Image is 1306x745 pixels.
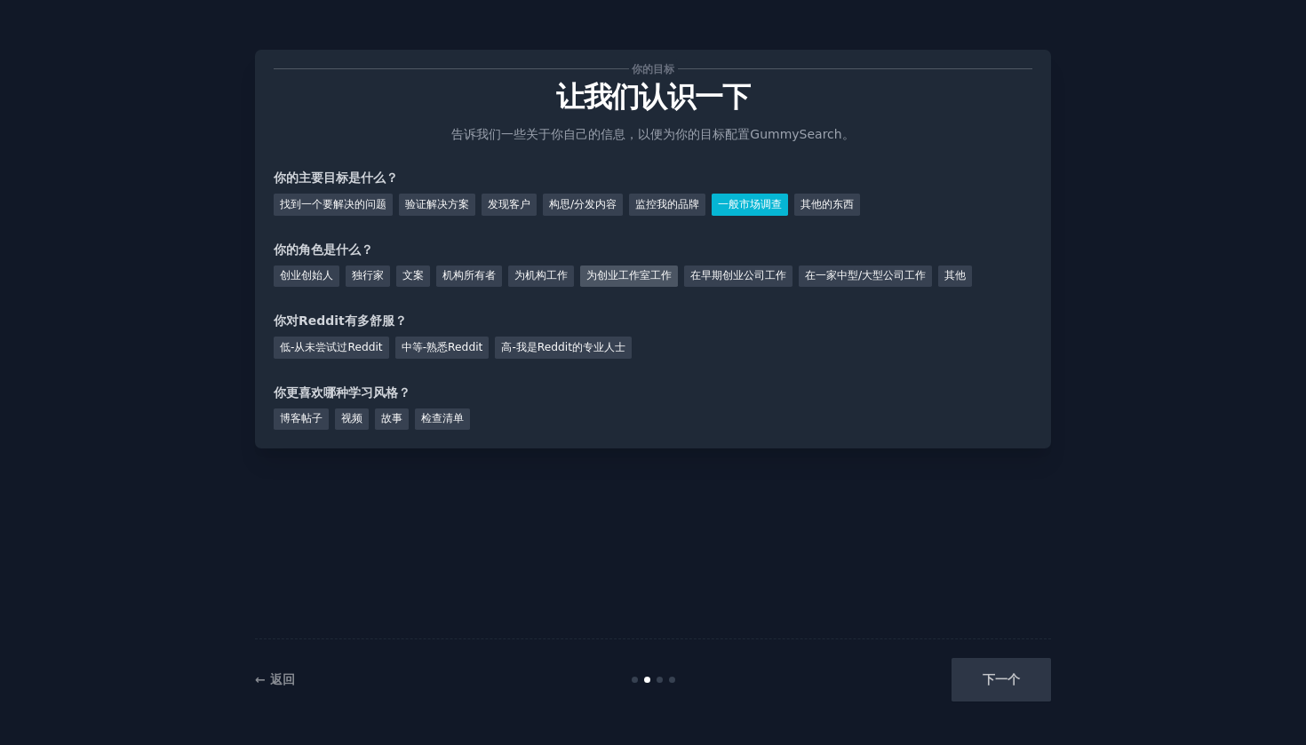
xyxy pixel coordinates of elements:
div: 构思/分发内容 [543,194,623,216]
div: 其他 [938,266,972,288]
div: 你对Reddit有多舒服？ [274,312,1032,330]
div: 其他的东西 [794,194,860,216]
div: 博客帖子 [274,408,329,431]
p: 让我们认识一下 [274,82,1032,113]
span: 你的目标 [629,59,678,78]
div: 高-我是Reddit的专业人士 [495,337,632,359]
div: 低-从未尝试过Reddit [274,337,389,359]
div: 一般市场调查 [712,194,788,216]
div: 机构所有者 [436,266,502,288]
div: 检查清单 [415,408,470,431]
div: 为创业工作室工作 [580,266,678,288]
div: 你的主要目标是什么？ [274,169,1032,187]
div: 为机构工作 [508,266,574,288]
div: 视频 [335,408,369,431]
div: 发现客户 [482,194,537,216]
div: 中等-熟悉Reddit [395,337,490,359]
div: 文案 [396,266,430,288]
div: 创业创始人 [274,266,339,288]
p: 告诉我们一些关于你自己的信息，以便为你的目标配置GummySearch。 [429,125,877,144]
a: ← 返回 [255,672,295,686]
div: 故事 [375,408,409,431]
div: 验证解决方案 [399,194,475,216]
div: 你更喜欢哪种学习风格？ [274,384,1032,402]
div: 在一家中型/大型公司工作 [799,266,932,288]
div: 监控我的品牌 [629,194,705,216]
div: 在早期创业公司工作 [684,266,792,288]
div: 独行家 [346,266,390,288]
div: 你的角色是什么？ [274,241,1032,259]
div: 找到一个要解决的问题 [274,194,393,216]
